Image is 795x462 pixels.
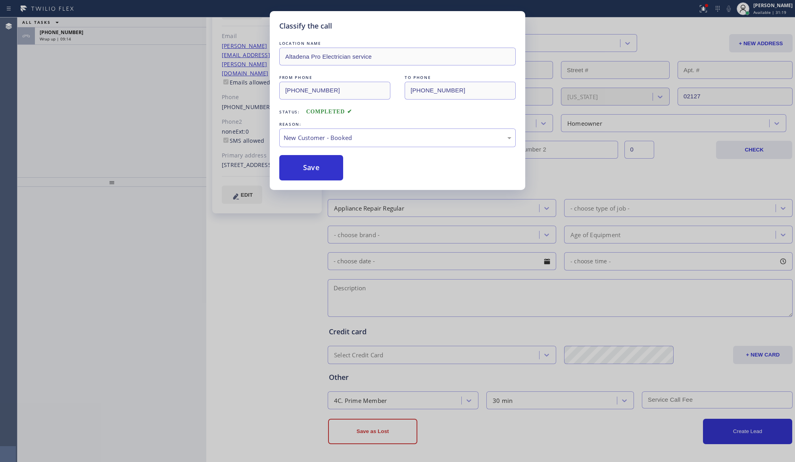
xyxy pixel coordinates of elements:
div: REASON: [279,120,516,128]
h5: Classify the call [279,21,332,31]
button: Save [279,155,343,180]
div: LOCATION NAME [279,39,516,48]
div: FROM PHONE [279,73,390,82]
input: From phone [279,82,390,100]
div: TO PHONE [405,73,516,82]
div: New Customer - Booked [284,133,511,142]
span: COMPLETED [306,109,352,115]
input: To phone [405,82,516,100]
span: Status: [279,109,300,115]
